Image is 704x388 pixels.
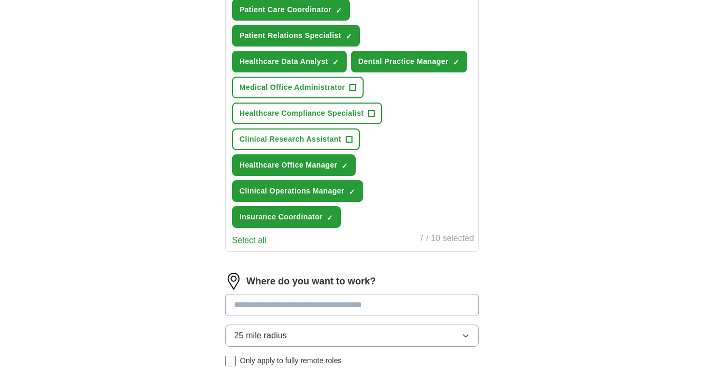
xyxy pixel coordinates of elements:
[234,329,287,342] span: 25 mile radius
[232,51,347,72] button: Healthcare Data Analyst✓
[239,108,364,119] span: Healthcare Compliance Specialist
[225,273,242,290] img: location.png
[225,356,236,366] input: Only apply to fully remote roles
[232,206,341,228] button: Insurance Coordinator✓
[232,180,363,202] button: Clinical Operations Manager✓
[419,232,474,247] div: 7 / 10 selected
[232,128,360,150] button: Clinical Research Assistant
[239,134,341,145] span: Clinical Research Assistant
[336,6,342,15] span: ✓
[351,51,467,72] button: Dental Practice Manager✓
[232,154,356,176] button: Healthcare Office Manager✓
[358,56,449,67] span: Dental Practice Manager
[246,274,376,289] label: Where do you want to work?
[225,325,479,347] button: 25 mile radius
[232,77,364,98] button: Medical Office Administrator
[341,162,348,170] span: ✓
[239,30,341,41] span: Patient Relations Specialist
[232,234,266,247] button: Select all
[239,160,337,171] span: Healthcare Office Manager
[232,25,360,47] button: Patient Relations Specialist✓
[239,4,331,15] span: Patient Care Coordinator
[453,58,459,67] span: ✓
[332,58,339,67] span: ✓
[327,214,333,222] span: ✓
[346,32,352,41] span: ✓
[349,188,355,196] span: ✓
[239,82,345,93] span: Medical Office Administrator
[240,355,341,366] span: Only apply to fully remote roles
[232,103,382,124] button: Healthcare Compliance Specialist
[239,211,322,223] span: Insurance Coordinator
[239,186,345,197] span: Clinical Operations Manager
[239,56,328,67] span: Healthcare Data Analyst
